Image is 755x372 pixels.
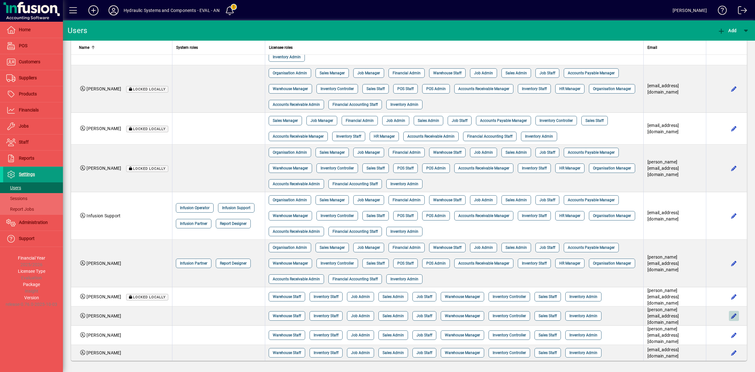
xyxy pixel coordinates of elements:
[458,260,509,266] span: Accounts Receivable Manager
[351,332,370,338] span: Job Admin
[273,313,301,319] span: Warehouse Staff
[220,260,247,266] span: Report Designer
[397,260,414,266] span: POS Staff
[3,38,63,54] a: POS
[390,276,418,282] span: Inventory Admin
[522,260,547,266] span: Inventory Staff
[273,350,301,356] span: Warehouse Staff
[87,213,120,218] span: Infusion Support
[559,213,580,219] span: HR Manager
[273,260,308,266] span: Warehouse Manager
[445,313,480,319] span: Warehouse Manager
[452,117,467,124] span: Job Staff
[493,332,526,338] span: Inventory Controller
[87,350,121,355] span: [PERSON_NAME]
[647,347,679,358] span: [EMAIL_ADDRESS][DOMAIN_NAME]
[3,215,63,231] a: Administration
[718,28,736,33] span: Add
[19,172,35,177] span: Settings
[647,288,679,306] span: [PERSON_NAME][EMAIL_ADDRESS][DOMAIN_NAME]
[79,44,89,51] span: Name
[3,231,63,247] a: Support
[333,101,378,108] span: Financial Accounting Staff
[336,133,361,140] span: Inventory Staff
[383,350,404,356] span: Sales Admin
[585,117,604,124] span: Sales Staff
[19,236,35,241] span: Support
[320,149,345,156] span: Sales Manager
[417,350,432,356] span: Job Staff
[357,149,380,156] span: Job Manager
[426,213,446,219] span: POS Admin
[426,86,446,92] span: POS Admin
[506,70,527,76] span: Sales Admin
[273,213,308,219] span: Warehouse Manager
[733,1,747,22] a: Logout
[433,197,461,203] span: Warehouse Staff
[522,213,547,219] span: Inventory Staff
[314,350,338,356] span: Inventory Staff
[19,27,31,32] span: Home
[397,165,414,171] span: POS Staff
[647,123,679,134] span: [EMAIL_ADDRESS][DOMAIN_NAME]
[540,70,555,76] span: Job Staff
[506,244,527,251] span: Sales Admin
[539,313,557,319] span: Sales Staff
[273,149,307,156] span: Organisation Admin
[357,70,380,76] span: Job Manager
[23,282,40,287] span: Package
[407,133,455,140] span: Accounts Receivable Admin
[568,70,615,76] span: Accounts Payable Manager
[729,211,739,221] button: Edit
[673,5,707,15] div: [PERSON_NAME]
[320,197,345,203] span: Sales Manager
[357,244,380,251] span: Job Manager
[390,228,418,235] span: Inventory Admin
[357,197,380,203] span: Job Manager
[445,294,480,300] span: Warehouse Manager
[273,165,308,171] span: Warehouse Manager
[568,197,615,203] span: Accounts Payable Manager
[540,197,555,203] span: Job Staff
[6,207,34,212] span: Report Jobs
[83,5,103,16] button: Add
[19,140,29,145] span: Staff
[593,86,631,92] span: Organisation Manager
[417,294,432,300] span: Job Staff
[433,149,461,156] span: Warehouse Staff
[417,332,432,338] span: Job Staff
[273,101,320,108] span: Accounts Receivable Admin
[133,295,166,299] span: Locked locally
[559,165,580,171] span: HR Manager
[593,165,631,171] span: Organisation Manager
[3,204,63,215] a: Report Jobs
[417,313,432,319] span: Job Staff
[87,261,121,266] span: [PERSON_NAME]
[321,165,354,171] span: Inventory Controller
[3,70,63,86] a: Suppliers
[273,228,320,235] span: Accounts Receivable Admin
[383,294,404,300] span: Sales Admin
[333,228,378,235] span: Financial Accounting Staff
[24,295,39,300] span: Version
[18,269,45,274] span: Licensee Type
[647,210,679,221] span: [EMAIL_ADDRESS][DOMAIN_NAME]
[729,330,739,340] button: Edit
[346,117,374,124] span: Financial Admin
[506,197,527,203] span: Sales Admin
[124,5,220,15] div: Hydraulic Systems and Components - EVAL - AN
[540,244,555,251] span: Job Staff
[87,313,121,318] span: [PERSON_NAME]
[474,197,493,203] span: Job Admin
[19,43,27,48] span: POS
[458,165,509,171] span: Accounts Receivable Manager
[569,313,597,319] span: Inventory Admin
[6,196,27,201] span: Sessions
[273,54,301,60] span: Inventory Admin
[3,151,63,166] a: Reports
[647,44,657,51] span: Email
[569,350,597,356] span: Inventory Admin
[458,213,509,219] span: Accounts Receivable Manager
[19,59,40,64] span: Customers
[176,44,198,51] span: System roles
